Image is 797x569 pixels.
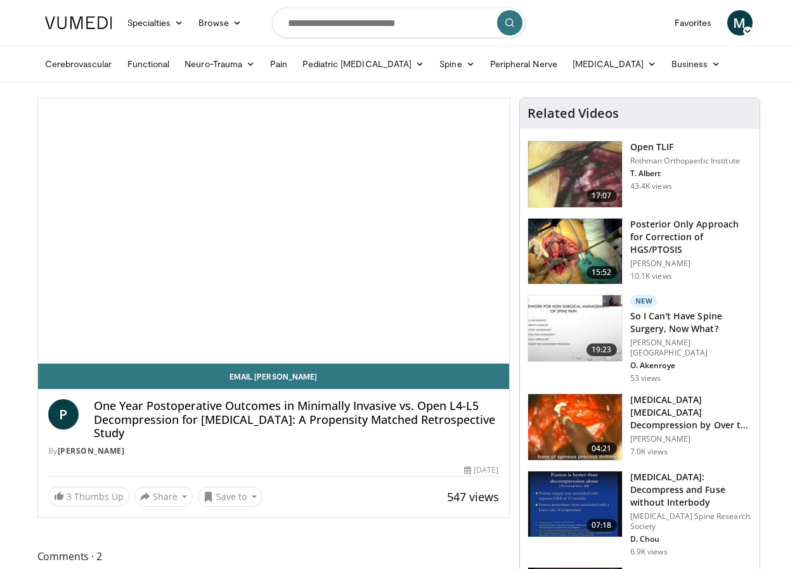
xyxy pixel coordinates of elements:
p: 53 views [630,373,661,383]
a: [PERSON_NAME] [58,445,125,456]
h3: Posterior Only Approach for Correction of HGS/PTOSIS [630,218,752,256]
a: 07:18 [MEDICAL_DATA]: Decompress and Fuse without Interbody [MEDICAL_DATA] Spine Research Society... [528,471,752,557]
span: 17:07 [586,189,617,202]
button: Share [134,487,193,507]
img: 5bc800f5-1105-408a-bbac-d346e50c89d5.150x105_q85_crop-smart_upscale.jpg [528,394,622,460]
a: 15:52 Posterior Only Approach for Correction of HGS/PTOSIS [PERSON_NAME] 10.1K views [528,218,752,285]
p: 43.4K views [630,181,672,191]
a: Pediatric [MEDICAL_DATA] [295,51,432,77]
a: Pain [262,51,295,77]
a: Specialties [120,10,191,35]
p: 6.9K views [630,547,668,557]
span: 19:23 [586,343,617,356]
h3: So I Can't Have Spine Surgery, Now What? [630,310,752,335]
span: 547 views [447,489,499,504]
p: New [630,295,658,307]
h3: [MEDICAL_DATA] [MEDICAL_DATA] Decompression by Over the Top Technique [630,393,752,432]
a: 04:21 [MEDICAL_DATA] [MEDICAL_DATA] Decompression by Over the Top Technique [PERSON_NAME] 7.0K views [528,393,752,461]
a: Cerebrovascular [37,51,120,77]
a: 17:07 Open TLIF Rothman Orthopaedic Institute T. Albert 43.4K views [528,141,752,208]
img: VuMedi Logo [45,16,112,29]
div: By [48,445,499,457]
span: 15:52 [586,266,617,279]
p: T. Albert [630,169,740,179]
p: [PERSON_NAME][GEOGRAPHIC_DATA] [630,338,752,358]
button: Save to [198,487,262,507]
a: M [727,10,753,35]
a: Functional [120,51,178,77]
span: Comments 2 [37,548,510,565]
p: [MEDICAL_DATA] Spine Research Society [630,511,752,532]
img: AMFAUBLRvnRX8J4n4xMDoxOjByO_JhYE.150x105_q85_crop-smart_upscale.jpg [528,219,622,284]
img: 97801bed-5de1-4037-bed6-2d7170b090cf.150x105_q85_crop-smart_upscale.jpg [528,471,622,537]
a: 19:23 New So I Can't Have Spine Surgery, Now What? [PERSON_NAME][GEOGRAPHIC_DATA] O. Akenroye 53 ... [528,295,752,383]
a: Business [664,51,729,77]
video-js: Video Player [38,98,509,364]
a: Email [PERSON_NAME] [38,364,509,389]
p: O. Akenroye [630,361,752,371]
p: Rothman Orthopaedic Institute [630,156,740,166]
a: 3 Thumbs Up [48,487,129,506]
img: c4373fc0-6c06-41b5-9b74-66e3a29521fb.150x105_q85_crop-smart_upscale.jpg [528,295,622,361]
span: 07:18 [586,519,617,532]
h3: Open TLIF [630,141,740,153]
input: Search topics, interventions [272,8,526,38]
span: 04:21 [586,442,617,455]
img: 87433_0000_3.png.150x105_q85_crop-smart_upscale.jpg [528,141,622,207]
a: Neuro-Trauma [177,51,262,77]
a: Favorites [667,10,720,35]
h4: One Year Postoperative Outcomes in Minimally Invasive vs. Open L4-L5 Decompression for [MEDICAL_D... [94,399,499,440]
a: Spine [432,51,482,77]
div: [DATE] [464,464,498,476]
a: Browse [191,10,249,35]
p: 10.1K views [630,271,672,281]
p: [PERSON_NAME] [630,434,752,444]
a: P [48,399,79,430]
a: [MEDICAL_DATA] [565,51,664,77]
p: [PERSON_NAME] [630,259,752,269]
a: Peripheral Nerve [483,51,565,77]
p: D. Chou [630,534,752,544]
span: 3 [67,490,72,502]
h3: [MEDICAL_DATA]: Decompress and Fuse without Interbody [630,471,752,509]
p: 7.0K views [630,447,668,457]
h4: Related Videos [528,106,619,121]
